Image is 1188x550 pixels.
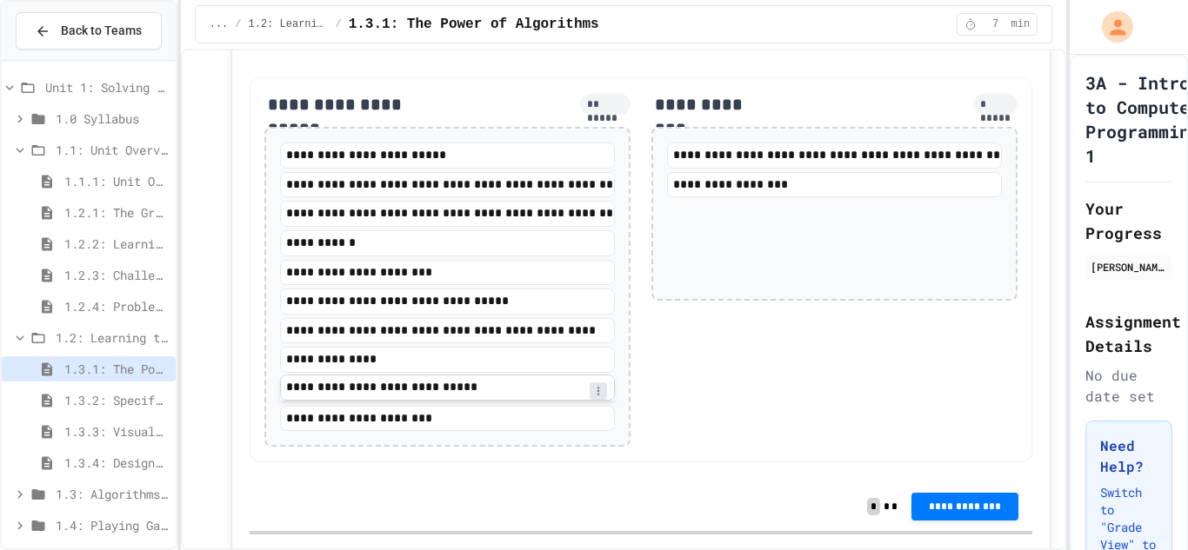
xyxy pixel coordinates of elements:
[64,203,169,222] span: 1.2.1: The Growth Mindset
[1011,17,1031,31] span: min
[249,17,329,31] span: 1.2: Learning to Solve Hard Problems
[56,516,169,534] span: 1.4: Playing Games
[1085,309,1172,358] h2: Assignment Details
[1091,259,1167,275] div: [PERSON_NAME][DEMOGRAPHIC_DATA]
[210,17,229,31] span: ...
[64,235,169,253] span: 1.2.2: Learning to Solve Hard Problems
[982,17,1010,31] span: 7
[64,360,169,378] span: 1.3.1: The Power of Algorithms
[56,328,169,347] span: 1.2: Learning to Solve Hard Problems
[349,14,599,35] span: 1.3.1: The Power of Algorithms
[335,17,341,31] span: /
[64,422,169,441] span: 1.3.3: Visualizing Logic with Flowcharts
[61,22,142,40] span: Back to Teams
[1084,7,1138,47] div: My Account
[1100,435,1158,477] h3: Need Help?
[64,172,169,190] span: 1.1.1: Unit Overview
[56,109,169,128] span: 1.0 Syllabus
[45,78,169,96] span: Unit 1: Solving Problems in Computer Science
[16,12,162,50] button: Back to Teams
[235,17,241,31] span: /
[64,266,169,284] span: 1.2.3: Challenge Problem - The Bridge
[1085,196,1172,245] h2: Your Progress
[56,485,169,503] span: 1.3: Algorithms - from Pseudocode to Flowcharts
[56,141,169,159] span: 1.1: Unit Overview
[64,454,169,472] span: 1.3.4: Designing Flowcharts
[64,297,169,315] span: 1.2.4: Problem Solving Practice
[64,391,169,409] span: 1.3.2: Specifying Ideas with Pseudocode
[1085,365,1172,407] div: No due date set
